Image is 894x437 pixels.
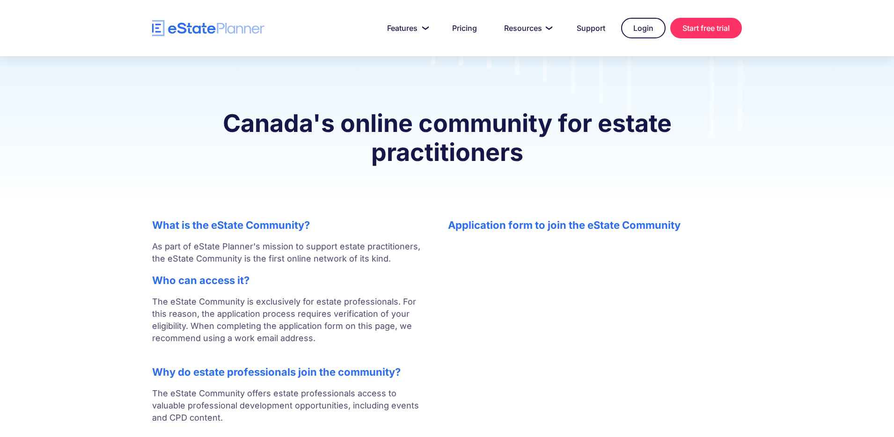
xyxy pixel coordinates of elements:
p: The eState Community is exclusively for estate professionals. For this reason, the application pr... [152,296,429,357]
a: Support [565,19,616,37]
h2: Who can access it? [152,274,429,286]
strong: Canada's online community for estate practitioners [223,109,672,167]
p: As part of eState Planner's mission to support estate practitioners, the eState Community is the ... [152,240,429,265]
a: Login [621,18,666,38]
h2: Why do estate professionals join the community? [152,366,429,378]
a: Start free trial [670,18,742,38]
h2: What is the eState Community? [152,219,429,231]
a: Pricing [441,19,488,37]
h2: Application form to join the eState Community [448,219,742,231]
a: Resources [493,19,561,37]
a: Features [376,19,436,37]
